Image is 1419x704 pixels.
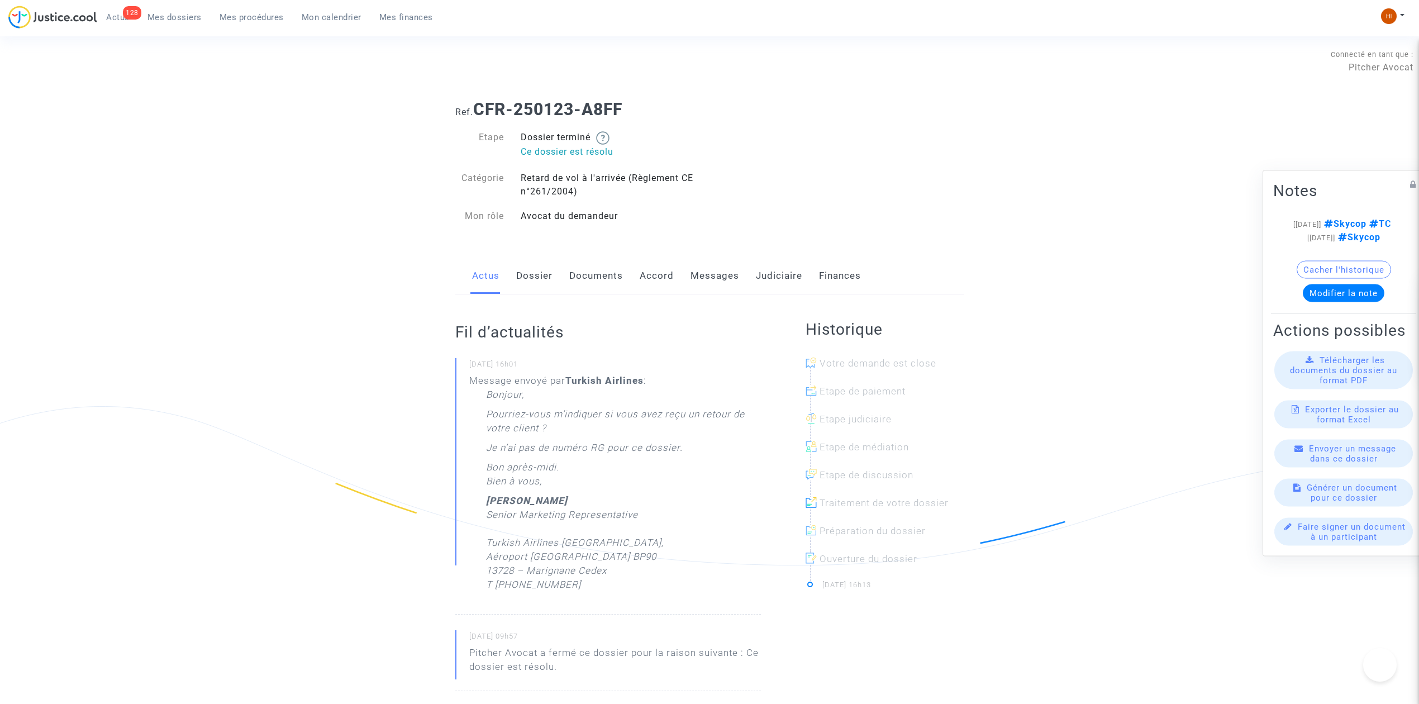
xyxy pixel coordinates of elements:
a: Finances [819,258,861,294]
div: 128 [123,6,141,20]
h2: Actions possibles [1273,321,1414,340]
small: [DATE] 16h01 [469,359,761,374]
span: Senior Marketing Representative [486,509,638,520]
span: Générer un document pour ce dossier [1307,483,1397,503]
div: Retard de vol à l'arrivée (Règlement CE n°261/2004) [512,172,710,198]
span: Exporter le dossier au format Excel [1305,405,1399,425]
span: Envoyer un message dans ce dossier [1309,444,1396,464]
div: Message envoyé par : [469,374,761,597]
div: Mon rôle [447,210,513,223]
h2: Historique [806,320,964,339]
div: Avocat du demandeur [512,210,710,223]
div: Catégorie [447,172,513,198]
div: Dossier terminé [512,131,710,160]
span: Skycop [1335,232,1380,242]
p: Pourriez-vous m’indiquer si vous avez reçu un retour de votre client ? [486,407,761,441]
span: [[DATE]] [1307,234,1335,242]
p: Ce dossier est résolu [521,145,701,159]
div: Pitcher Avocat a fermé ce dossier pour la raison suivante : Ce dossier est résolu. [469,646,761,674]
span: Skycop [1321,218,1366,229]
h2: Notes [1273,181,1414,201]
button: Modifier la note [1303,284,1384,302]
b: CFR-250123-A8FF [473,99,622,119]
a: Mes dossiers [139,9,211,26]
a: Actus [472,258,499,294]
h2: Fil d’actualités [455,322,761,342]
a: Mon calendrier [293,9,370,26]
span: Faire signer un document à un participant [1298,522,1406,542]
a: Dossier [516,258,553,294]
img: jc-logo.svg [8,6,97,28]
img: help.svg [596,131,609,145]
a: Mes procédures [211,9,293,26]
span: Mes finances [379,12,433,22]
img: fc99b196863ffcca57bb8fe2645aafd9 [1381,8,1397,24]
span: TC [1369,218,1391,229]
a: Accord [640,258,674,294]
a: Mes finances [370,9,442,26]
span: Mes dossiers [147,12,202,22]
div: Etape [447,131,513,160]
small: [DATE] 09h57 [469,631,761,646]
p: Je n’ai pas de numéro RG pour ce dossier. [486,441,683,460]
span: Actus [106,12,130,22]
p: Bon après-midi. Bien à vous, [486,460,559,494]
span: Connecté en tant que : [1331,50,1413,59]
span: Mon calendrier [302,12,361,22]
iframe: Help Scout Beacon - Open [1363,648,1397,682]
span: [[DATE]] [1293,220,1321,229]
a: Documents [569,258,623,294]
a: Messages [691,258,739,294]
span: Télécharger les documents du dossier au format PDF [1290,355,1397,386]
b: Turkish Airlines [565,375,644,386]
a: 128Actus [97,9,139,26]
span: Votre demande est close [820,358,936,369]
a: Judiciaire [756,258,802,294]
span: Turkish Airlines [GEOGRAPHIC_DATA], Aéroport [GEOGRAPHIC_DATA] BP90 13728 – Marignane Cedex T [PH... [486,537,664,590]
p: Bonjour, [486,388,524,407]
span: Ref. [455,107,473,117]
button: Cacher l'historique [1297,261,1391,279]
b: [PERSON_NAME] [486,495,568,506]
span: Mes procédures [220,12,284,22]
